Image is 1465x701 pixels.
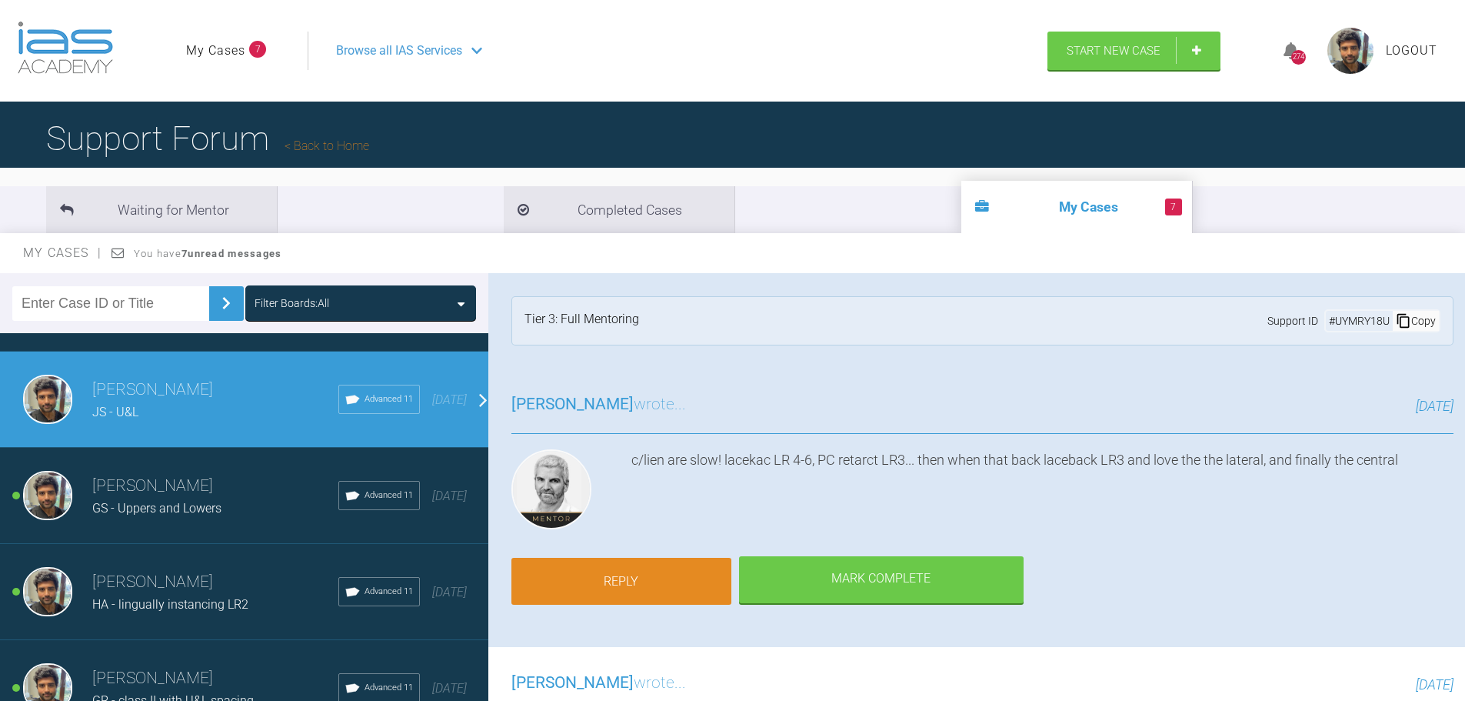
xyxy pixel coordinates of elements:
div: Mark Complete [739,556,1024,604]
h3: [PERSON_NAME] [92,569,338,596]
strong: 7 unread messages [181,248,281,259]
img: Shravan Tewary [23,567,72,616]
h3: [PERSON_NAME] [92,473,338,499]
span: [DATE] [432,489,467,503]
h1: Support Forum [46,112,369,165]
span: [DATE] [432,585,467,599]
input: Enter Case ID or Title [12,286,209,321]
span: Support ID [1267,312,1318,329]
h3: wrote... [511,392,686,418]
h3: [PERSON_NAME] [92,377,338,403]
h3: wrote... [511,670,686,696]
span: Start New Case [1067,44,1160,58]
a: Logout [1386,41,1437,61]
div: # UYMRY18U [1326,312,1393,329]
span: 7 [1165,199,1182,215]
span: [DATE] [432,392,467,407]
img: Shravan Tewary [23,375,72,424]
span: You have [134,248,282,259]
img: Ross Hobson [511,449,591,529]
span: Browse all IAS Services [336,41,462,61]
img: logo-light.3e3ef733.png [18,22,113,74]
img: profile.png [1327,28,1373,74]
span: GS - Uppers and Lowers [92,501,221,516]
img: Shravan Tewary [23,471,72,520]
span: Advanced 11 [365,392,413,406]
a: Back to Home [285,139,369,153]
span: Advanced 11 [365,489,413,502]
span: [PERSON_NAME] [511,395,634,413]
li: Waiting for Mentor [46,186,277,233]
div: Filter Boards: All [255,295,329,312]
span: [DATE] [1416,398,1453,414]
span: Advanced 11 [365,681,413,695]
span: 7 [249,41,266,58]
span: [DATE] [1416,676,1453,693]
li: Completed Cases [504,186,734,233]
span: JS - U&L [92,405,138,419]
a: Start New Case [1047,32,1220,70]
div: c/lien are slow! lacekac LR 4-6, PC retarct LR3... then when that back laceback LR3 and love the ... [631,449,1453,536]
div: 274 [1291,50,1306,65]
li: My Cases [961,181,1192,233]
span: Advanced 11 [365,585,413,599]
span: [PERSON_NAME] [511,673,634,692]
img: chevronRight.28bd32b0.svg [214,291,238,315]
a: My Cases [186,41,245,61]
div: Tier 3: Full Mentoring [524,309,639,332]
span: [DATE] [432,681,467,696]
h3: [PERSON_NAME] [92,666,338,692]
span: My Cases [23,245,102,260]
a: Reply [511,558,731,606]
span: HA - lingually instancing LR2 [92,597,248,612]
div: Copy [1393,311,1439,331]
